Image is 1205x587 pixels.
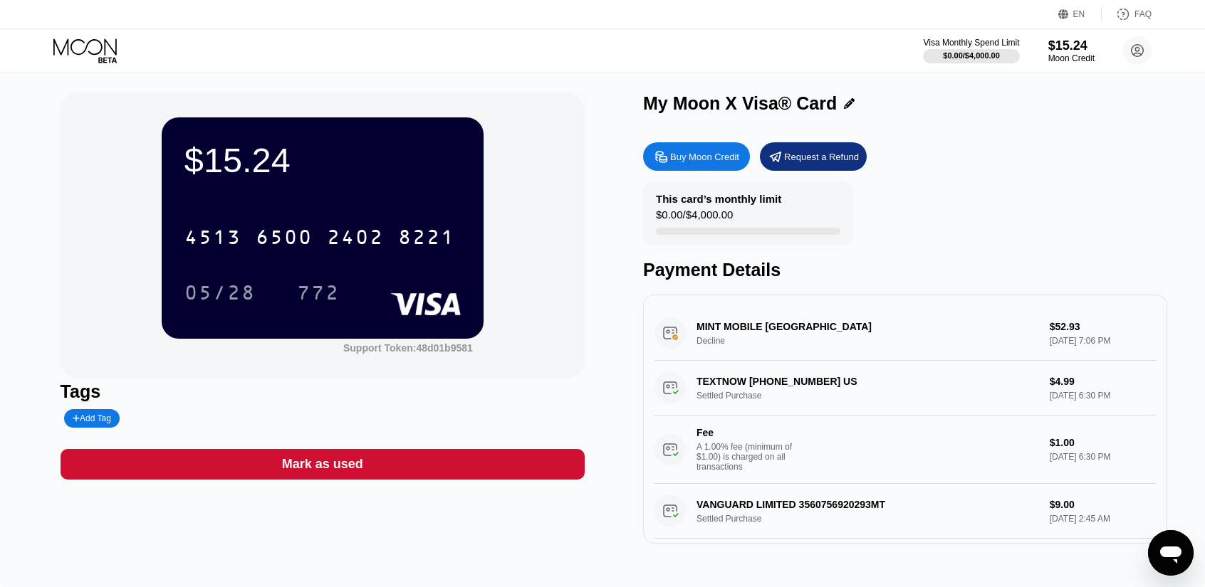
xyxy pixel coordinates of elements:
div: 6500 [256,228,313,250]
div: 8221 [398,228,455,250]
div: Tags [61,381,585,402]
div: Payment Details [643,260,1167,280]
div: Support Token:48d01b9581 [343,342,473,354]
div: FAQ [1134,9,1152,19]
div: Fee [697,427,796,438]
div: $0.00 / $4,000.00 [656,208,733,228]
div: [DATE] 6:30 PM [1050,452,1157,462]
div: 4513 [184,228,241,250]
div: 05/28 [174,275,266,310]
div: Mark as used [282,456,363,472]
div: Request a Refund [784,151,859,163]
div: Visa Monthly Spend Limit [923,38,1019,48]
div: My Moon X Visa® Card [643,93,837,114]
div: Add Tag [64,409,120,428]
div: $15.24 [184,140,461,180]
div: 2402 [327,228,384,250]
div: Support Token: 48d01b9581 [343,342,473,354]
div: 05/28 [184,283,256,306]
div: Visa Monthly Spend Limit$0.00/$4,000.00 [923,38,1019,63]
div: EN [1058,7,1102,21]
div: $15.24Moon Credit [1048,38,1095,63]
div: $15.24 [1048,38,1095,53]
div: 772 [297,283,340,306]
div: This card’s monthly limit [656,193,781,205]
div: EN [1073,9,1085,19]
iframe: Button to launch messaging window [1148,530,1194,576]
div: $0.00 / $4,000.00 [943,51,1000,60]
div: Mark as used [61,449,585,480]
div: Add Tag [73,413,111,423]
div: 772 [286,275,350,310]
div: Buy Moon Credit [643,142,750,171]
div: $1.00 [1050,437,1157,448]
div: A 1.00% fee (minimum of $1.00) is charged on all transactions [697,442,803,472]
div: 4513650024028221 [176,219,464,255]
div: FeeA 1.00% fee (minimum of $1.00) is charged on all transactions$1.00[DATE] 6:30 PM [654,416,1156,484]
div: Buy Moon Credit [670,151,739,163]
div: Request a Refund [760,142,867,171]
div: FAQ [1102,7,1152,21]
div: Moon Credit [1048,53,1095,63]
